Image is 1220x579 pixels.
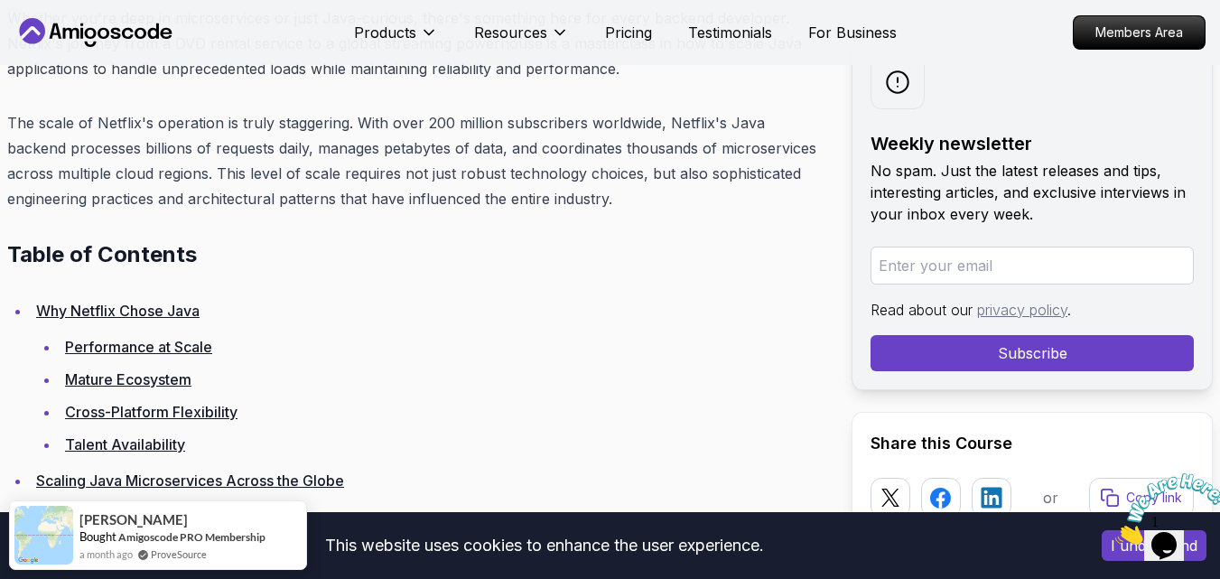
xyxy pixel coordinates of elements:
h2: Table of Contents [7,240,823,269]
button: Copy link [1089,478,1194,518]
a: Pricing [605,22,652,43]
a: Scaling Java Microservices Across the Globe [36,472,344,490]
p: Products [354,22,416,43]
p: Members Area [1074,16,1205,49]
img: provesource social proof notification image [14,506,73,565]
input: Enter your email [871,247,1194,285]
iframe: chat widget [1108,466,1220,552]
h2: Share this Course [871,431,1194,456]
button: Resources [474,22,569,58]
p: Resources [474,22,547,43]
div: This website uses cookies to enhance the user experience. [14,526,1075,565]
button: Products [354,22,438,58]
a: Testimonials [688,22,772,43]
a: Amigoscode PRO Membership [118,530,265,544]
img: Chat attention grabber [7,7,119,79]
p: Read about our . [871,299,1194,321]
a: Why Netflix Chose Java [36,302,200,320]
span: 1 [7,7,14,23]
a: Performance at Scale [65,338,212,356]
button: Accept cookies [1102,530,1206,561]
a: privacy policy [977,301,1067,319]
p: No spam. Just the latest releases and tips, interesting articles, and exclusive interviews in you... [871,160,1194,225]
a: Cross-Platform Flexibility [65,403,237,421]
h2: Weekly newsletter [871,131,1194,156]
span: Bought [79,529,116,544]
a: For Business [808,22,897,43]
a: Members Area [1073,15,1206,50]
a: Talent Availability [65,435,185,453]
button: Subscribe [871,335,1194,371]
span: [PERSON_NAME] [79,512,188,528]
p: The scale of Netflix's operation is truly staggering. With over 200 million subscribers worldwide... [7,110,823,211]
span: a month ago [79,546,133,562]
a: Mature Ecosystem [65,370,191,388]
p: or [1043,487,1058,509]
a: ProveSource [151,546,207,562]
